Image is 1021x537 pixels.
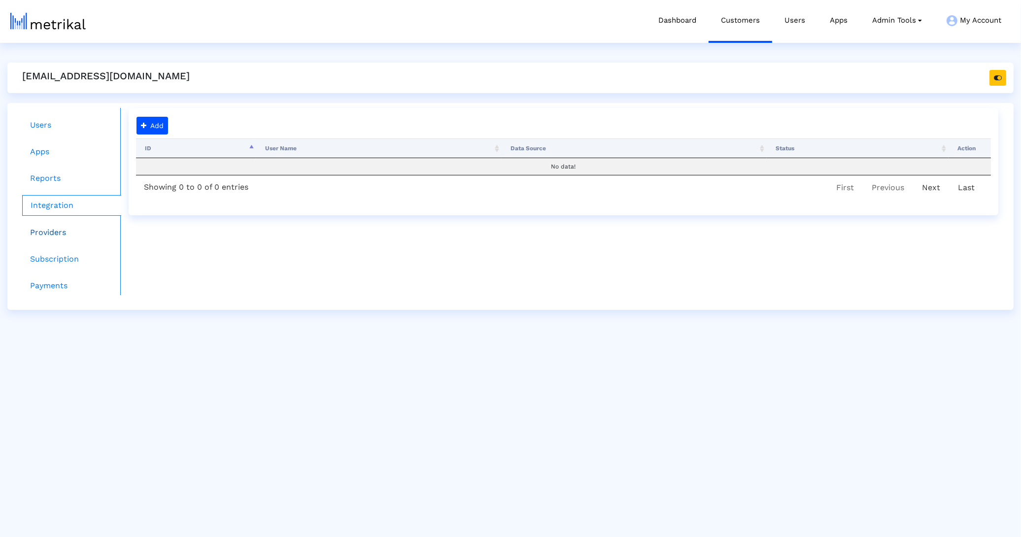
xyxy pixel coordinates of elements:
a: Next [914,177,949,198]
a: Users [22,115,121,135]
a: Payments [22,276,121,296]
th: Status: activate to sort column ascending [767,138,949,158]
a: Previous [863,177,913,198]
h5: [EMAIL_ADDRESS][DOMAIN_NAME] [22,70,190,82]
th: Action [949,138,991,158]
td: No data! [136,158,991,175]
img: my-account-menu-icon.png [947,15,957,26]
a: Integration [22,195,121,216]
a: Last [950,177,983,198]
button: Add [136,117,168,134]
a: First [828,177,862,198]
a: Reports [22,168,121,188]
a: Apps [22,142,121,162]
div: Showing 0 to 0 of 0 entries [136,175,256,196]
a: Providers [22,223,121,242]
img: metrical-logo-light.png [10,13,86,30]
a: Subscription [22,249,121,269]
th: ID: activate to sort column descending [136,138,256,158]
th: User Name: activate to sort column ascending [256,138,502,158]
th: Data Source: activate to sort column ascending [502,138,767,158]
